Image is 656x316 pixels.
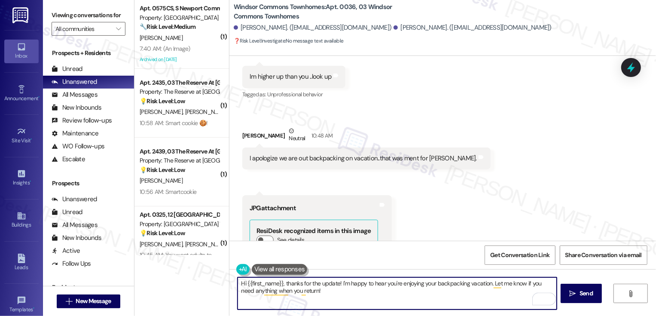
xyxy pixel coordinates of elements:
span: Get Conversation Link [490,251,549,260]
div: Escalate [52,155,85,164]
b: Windsor Commons Townhomes: Apt. 0036, 03 Windsor Commons Townhomes [234,3,406,21]
strong: 💡 Risk Level: Low [140,229,185,237]
span: : No message text available [234,37,344,46]
strong: 🔧 Risk Level: Medium [140,23,195,31]
div: Archived on [DATE] [139,54,220,65]
b: JPG attachment [250,204,296,212]
div: Im higher up than you ..look up [250,72,332,81]
div: Property: The Reserve at [GEOGRAPHIC_DATA] [140,156,219,165]
div: [PERSON_NAME] [242,126,491,147]
div: Unread [52,208,82,217]
div: I apologize we are out backpacking on vacation..that was ment for [PERSON_NAME]. [250,154,477,163]
div: 10:48 AM [309,131,333,140]
div: Maintenance [52,129,99,138]
div: 7:40 AM: (An Image) [140,45,190,52]
div: Prospects [43,179,134,188]
i:  [628,290,634,297]
a: Buildings [4,209,39,232]
span: New Message [76,297,111,306]
div: 10:56 AM: Smartcookie [140,188,196,196]
div: New Inbounds [52,233,101,242]
div: Prospects + Residents [43,49,134,58]
b: ResiDesk recognized items in this image [256,227,371,235]
div: New Inbounds [52,103,101,112]
span: [PERSON_NAME] [185,108,228,116]
i:  [570,290,576,297]
span: • [38,94,40,100]
div: All Messages [52,90,98,99]
div: 10:58 AM: Smart cookie 🍪! [140,119,208,127]
div: [PERSON_NAME]. ([EMAIL_ADDRESS][DOMAIN_NAME]) [234,23,392,32]
div: Apt. 2435, 03 The Reserve At [GEOGRAPHIC_DATA] [140,78,219,87]
div: Residents [43,283,134,292]
span: [PERSON_NAME] [140,34,183,42]
div: Apt. 0575CS, S Newport Commons II [140,4,219,13]
a: Site Visit • [4,124,39,147]
span: [PERSON_NAME] [140,177,183,184]
div: Unread [52,64,82,74]
div: Property: [GEOGRAPHIC_DATA] [140,13,219,22]
i:  [116,25,121,32]
button: Send [561,284,602,303]
div: All Messages [52,221,98,230]
div: Tagged as: [242,88,345,101]
a: Leads [4,251,39,274]
div: [PERSON_NAME]. ([EMAIL_ADDRESS][DOMAIN_NAME]) [394,23,552,32]
button: New Message [57,295,120,308]
span: Share Conversation via email [565,251,642,260]
label: See details [277,236,304,245]
span: • [30,178,31,184]
i:  [66,298,72,305]
div: WO Follow-ups [52,142,104,151]
div: Property: The Reserve at [GEOGRAPHIC_DATA] [140,87,219,96]
span: [PERSON_NAME] [185,240,228,248]
a: Inbox [4,40,39,63]
span: • [33,305,34,311]
strong: ❓ Risk Level: Investigate [234,37,285,44]
div: Apt. 0325, 12 [GEOGRAPHIC_DATA] Townhomes [140,210,219,219]
div: Neutral [287,126,307,144]
div: Review follow-ups [52,116,112,125]
a: Insights • [4,166,39,190]
button: Share Conversation via email [560,245,647,265]
input: All communities [55,22,112,36]
strong: 💡 Risk Level: Low [140,97,185,105]
span: [PERSON_NAME] [140,240,185,248]
div: Unanswered [52,77,97,86]
div: 10:45 AM: You want adults to do that too??? [140,251,249,259]
label: Viewing conversations for [52,9,125,22]
div: Unanswered [52,195,97,204]
span: Send [580,289,593,298]
div: Follow Ups [52,259,91,268]
span: • [31,136,32,142]
textarea: To enrich screen reader interactions, please activate Accessibility in Grammarly extension settings [238,277,557,310]
strong: 💡 Risk Level: Low [140,166,185,174]
button: Get Conversation Link [485,245,555,265]
div: Property: [GEOGRAPHIC_DATA] Townhomes [140,220,219,229]
span: [PERSON_NAME] [140,108,185,116]
div: Active [52,246,80,255]
span: Unprofessional behavior [267,91,323,98]
img: ResiDesk Logo [12,7,30,23]
div: Apt. 2439, 03 The Reserve At [GEOGRAPHIC_DATA] [140,147,219,156]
